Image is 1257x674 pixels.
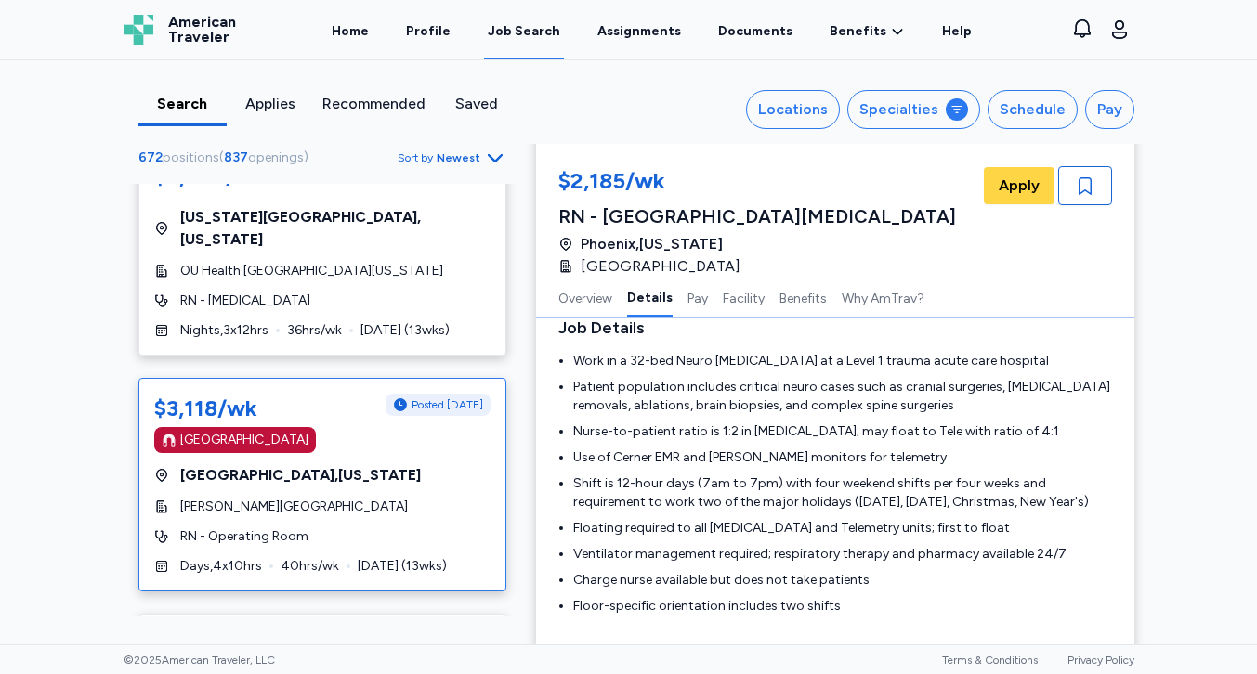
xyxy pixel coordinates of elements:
[484,2,564,59] a: Job Search
[1097,98,1122,121] div: Pay
[234,93,308,115] div: Applies
[440,93,514,115] div: Saved
[758,98,828,121] div: Locations
[180,527,308,546] span: RN - Operating Room
[627,278,673,317] button: Details
[573,545,1112,564] li: Ventilator management required; respiratory therapy and pharmacy available 24/7
[723,278,765,317] button: Facility
[942,654,1038,667] a: Terms & Conditions
[180,464,421,486] span: [GEOGRAPHIC_DATA] , [US_STATE]
[573,352,1112,370] li: Work in a 32-bed Neuro [MEDICAL_DATA] at a Level 1 trauma acute care hospital
[224,149,248,165] span: 837
[573,378,1112,415] li: Patient population includes critical neuro cases such as cranial surgeries, [MEDICAL_DATA] remova...
[180,206,491,251] span: [US_STATE][GEOGRAPHIC_DATA] , [US_STATE]
[138,149,316,167] div: ( )
[358,557,447,576] span: [DATE] ( 13 wks)
[988,90,1078,129] button: Schedule
[168,15,236,45] span: American Traveler
[581,255,740,278] span: [GEOGRAPHIC_DATA]
[138,149,163,165] span: 672
[573,422,1112,441] li: Nurse-to-patient ratio is 1:2 in [MEDICAL_DATA]; may float to Tele with ratio of 4:1
[146,93,219,115] div: Search
[558,166,956,200] div: $2,185/wk
[180,292,310,310] span: RN - [MEDICAL_DATA]
[859,98,938,121] div: Specialties
[746,90,840,129] button: Locations
[573,448,1112,467] li: Use of Cerner EMR and [PERSON_NAME] monitors for telemetry
[248,149,304,165] span: openings
[398,150,433,165] span: Sort by
[180,431,308,449] div: [GEOGRAPHIC_DATA]
[163,149,219,165] span: positions
[180,321,268,340] span: Nights , 3 x 12 hrs
[573,571,1112,590] li: Charge nurse available but does not take patients
[573,597,1112,616] li: Floor-specific orientation includes two shifts
[984,167,1054,204] button: Apply
[360,321,450,340] span: [DATE] ( 13 wks)
[779,278,827,317] button: Benefits
[180,557,262,576] span: Days , 4 x 10 hrs
[281,557,339,576] span: 40 hrs/wk
[437,150,480,165] span: Newest
[322,93,426,115] div: Recommended
[180,498,408,516] span: [PERSON_NAME][GEOGRAPHIC_DATA]
[558,315,1112,341] h3: Job Details
[830,22,886,41] span: Benefits
[842,278,924,317] button: Why AmTrav?
[124,653,275,668] span: © 2025 American Traveler, LLC
[154,394,257,423] div: $3,118/wk
[558,638,1112,664] h3: Job Requirements
[999,175,1040,197] span: Apply
[488,22,560,41] div: Job Search
[573,474,1112,512] li: Shift is 12-hour days (7am to 7pm) with four weekend shifts per four weeks and requirement to wor...
[830,22,905,41] a: Benefits
[124,15,153,45] img: Logo
[1067,654,1134,667] a: Privacy Policy
[847,90,980,129] button: Specialties
[412,397,483,412] span: Posted [DATE]
[398,147,506,169] button: Sort byNewest
[573,519,1112,538] li: Floating required to all [MEDICAL_DATA] and Telemetry units; first to float
[287,321,342,340] span: 36 hrs/wk
[687,278,708,317] button: Pay
[180,262,443,280] span: OU Health [GEOGRAPHIC_DATA][US_STATE]
[1000,98,1066,121] div: Schedule
[1085,90,1134,129] button: Pay
[581,233,723,255] span: Phoenix , [US_STATE]
[558,203,956,229] div: RN - [GEOGRAPHIC_DATA][MEDICAL_DATA]
[558,278,612,317] button: Overview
